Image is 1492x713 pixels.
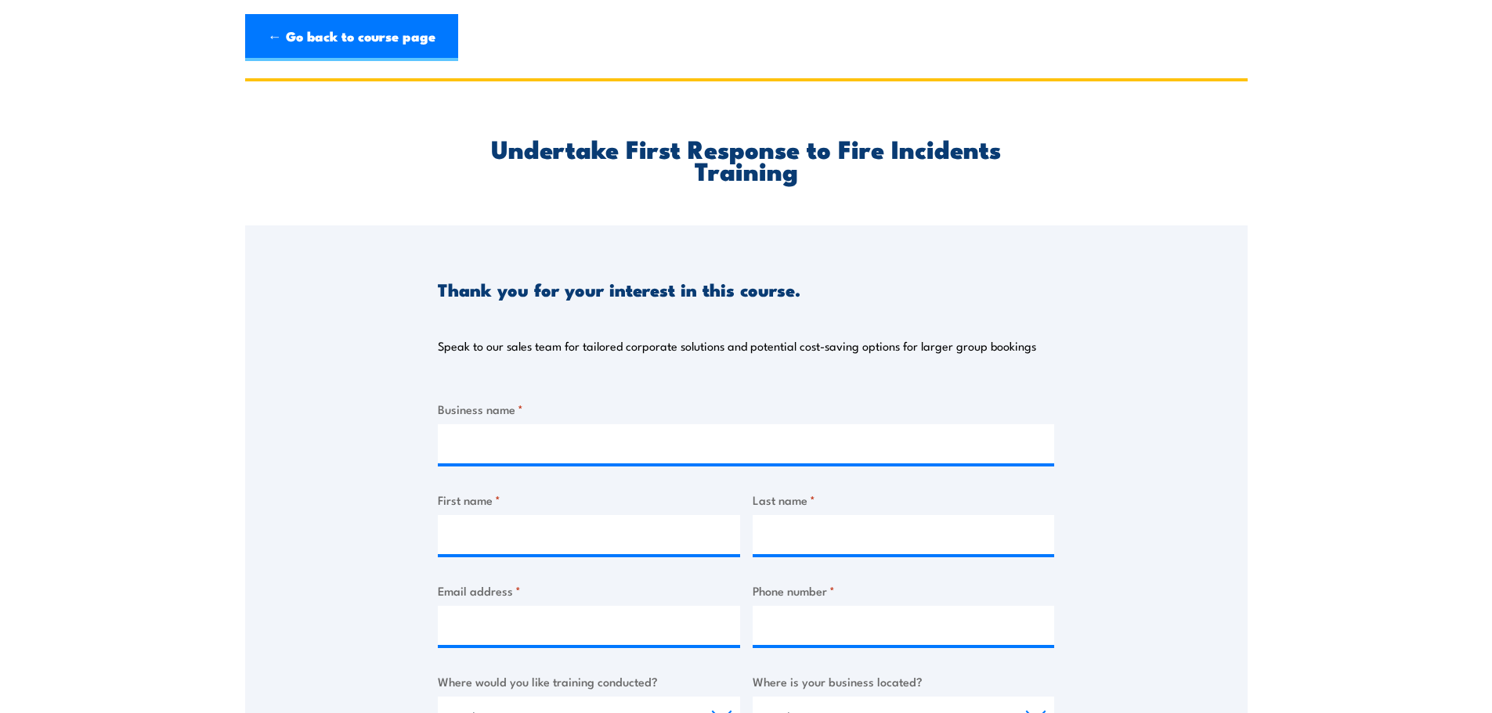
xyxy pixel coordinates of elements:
label: Email address [438,582,740,600]
a: ← Go back to course page [245,14,458,61]
label: Last name [753,491,1055,509]
label: First name [438,491,740,509]
label: Phone number [753,582,1055,600]
p: Speak to our sales team for tailored corporate solutions and potential cost-saving options for la... [438,338,1036,354]
h3: Thank you for your interest in this course. [438,280,800,298]
label: Where would you like training conducted? [438,672,740,690]
label: Business name [438,400,1054,418]
label: Where is your business located? [753,672,1055,690]
h2: Undertake First Response to Fire Incidents Training [438,137,1054,181]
